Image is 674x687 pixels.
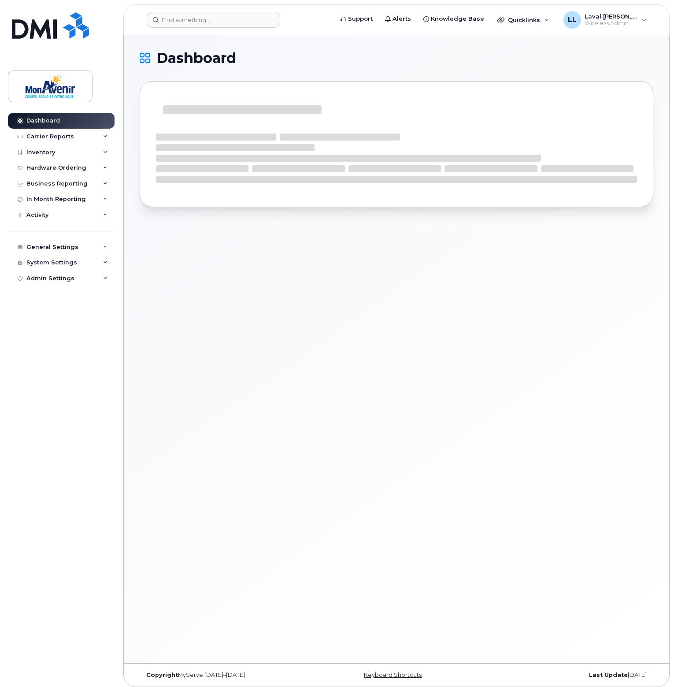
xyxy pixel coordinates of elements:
[482,672,653,679] div: [DATE]
[589,672,628,678] strong: Last Update
[146,672,178,678] strong: Copyright
[156,52,236,65] span: Dashboard
[140,672,311,679] div: MyServe [DATE]–[DATE]
[364,672,422,678] a: Keyboard Shortcuts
